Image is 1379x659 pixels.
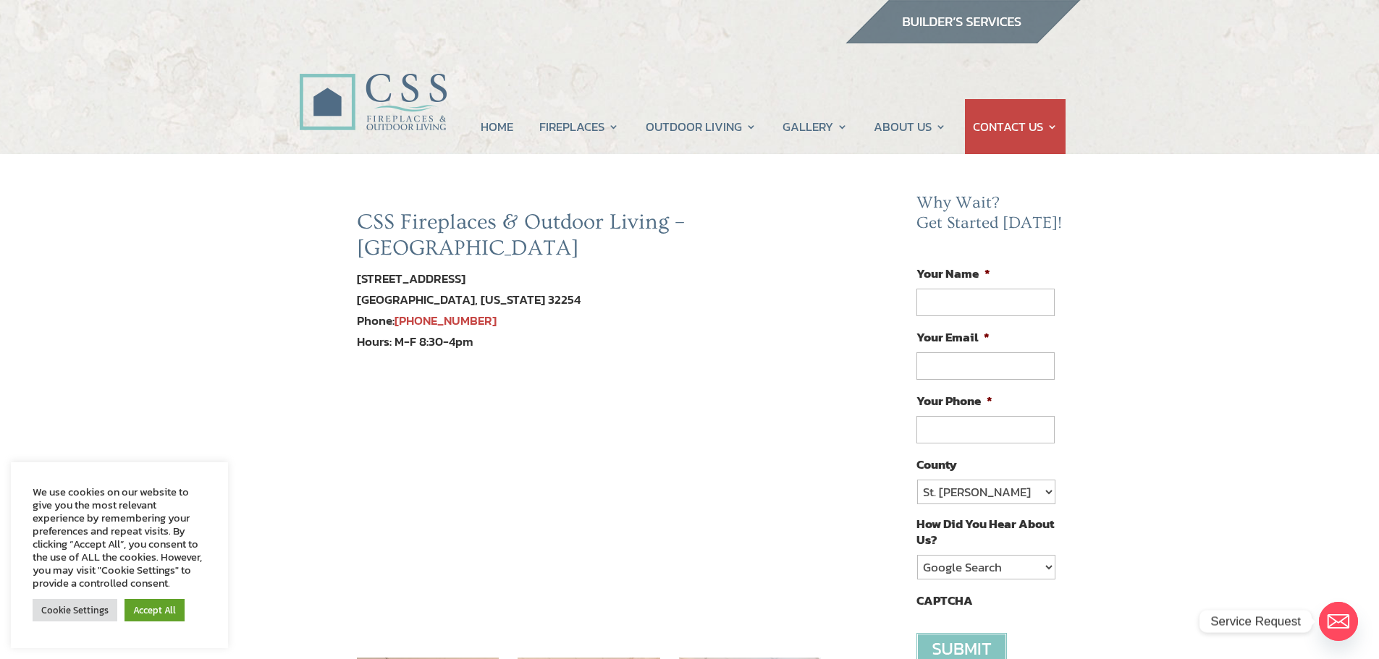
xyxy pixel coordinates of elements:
[973,99,1058,154] a: CONTACT US
[481,99,513,154] a: HOME
[539,99,619,154] a: FIREPLACES
[646,99,756,154] a: OUTDOOR LIVING
[783,99,848,154] a: GALLERY
[845,30,1081,48] a: builder services construction supply
[33,485,206,590] div: We use cookies on our website to give you the most relevant experience by remembering your prefer...
[916,393,992,409] label: Your Phone
[916,193,1066,240] h2: Why Wait? Get Started [DATE]!
[357,209,822,268] h2: CSS Fireplaces & Outdoor Living – [GEOGRAPHIC_DATA]
[916,265,990,281] label: Your Name
[33,599,117,621] a: Cookie Settings
[916,456,957,472] label: County
[1319,602,1358,641] a: Email
[916,516,1054,548] label: How Did You Hear About Us?
[357,331,822,352] div: Hours: M-F 8:30-4pm
[125,599,185,621] a: Accept All
[299,33,447,138] img: CSS Fireplaces & Outdoor Living (Formerly Construction Solutions & Supply)- Jacksonville Ormond B...
[357,268,822,331] div: [STREET_ADDRESS] [GEOGRAPHIC_DATA], [US_STATE] 32254 Phone:
[916,329,990,345] label: Your Email
[395,311,497,330] a: [PHONE_NUMBER]
[916,592,973,608] label: CAPTCHA
[874,99,946,154] a: ABOUT US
